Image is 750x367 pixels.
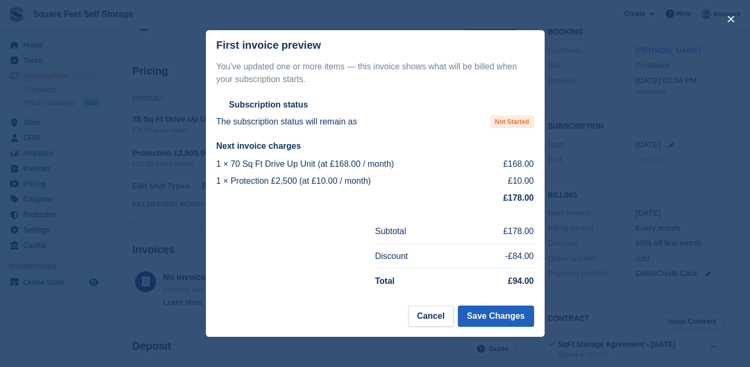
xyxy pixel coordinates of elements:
td: 1 × 70 Sq Ft Drive Up Unit (at £168.00 / month) [216,156,487,173]
span: Not Started [490,115,534,128]
td: -£84.00 [457,244,534,268]
button: Cancel [408,306,454,327]
td: £168.00 [487,156,534,173]
p: First invoice preview [216,39,321,51]
td: Discount [375,244,458,268]
strong: Total [375,276,395,285]
button: close [722,11,739,28]
p: You've updated one or more items — this invoice shows what will be billed when your subscription ... [216,60,534,86]
td: 1 × Protection £2,500 (at £10.00 / month) [216,173,487,190]
strong: £94.00 [508,276,534,285]
button: Save Changes [458,306,534,327]
h2: Next invoice charges [216,141,534,151]
td: £10.00 [487,173,534,190]
td: £178.00 [457,219,534,244]
p: The subscription status will remain as [216,115,357,128]
td: Subtotal [375,219,458,244]
strong: £178.00 [503,193,534,202]
h2: Subscription status [229,100,308,110]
